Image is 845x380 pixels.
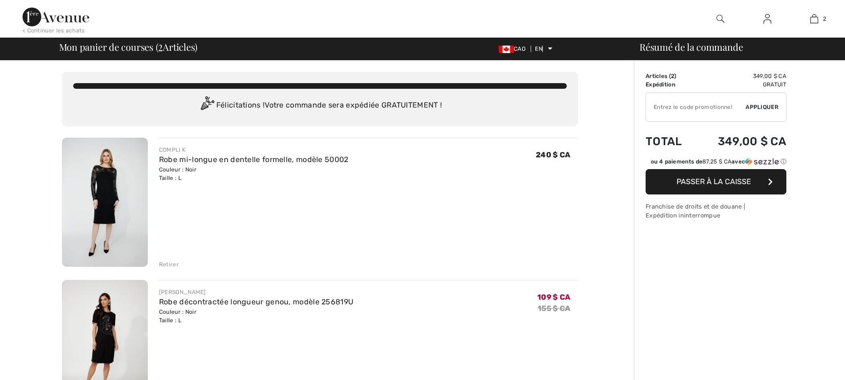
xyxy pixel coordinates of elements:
font: [PERSON_NAME] [159,289,206,295]
font: Appliquer [746,104,778,110]
font: Taille : L [159,317,182,324]
font: Articles ( [646,73,671,79]
font: 109 $ CA [537,293,570,302]
a: Se connecter [756,13,779,25]
img: Sezzle [745,157,779,166]
font: Expédition [646,81,675,88]
font: < Continuer les achats [23,27,85,34]
font: avec [731,158,745,165]
div: ou 4 paiements de87,25 $ CAavecSezzle Cliquez pour en savoir plus sur Sezzle [646,157,786,169]
font: Total [646,135,682,148]
font: 349,00 $ CA [753,73,786,79]
img: Dollar canadien [499,46,514,53]
img: 1ère Avenue [23,8,89,26]
font: Mon panier de courses ( [59,40,159,53]
img: Robe mi-longue en dentelle formelle, modèle 50002 [62,138,148,267]
a: Robe décontractée longueur genou, modèle 256819U [159,297,353,306]
font: Passer à la caisse [677,177,751,186]
img: Mon sac [810,13,818,24]
font: Votre commande sera expédiée GRATUITEMENT ! [265,101,442,109]
font: 87,25 $ CA [702,158,731,165]
font: EN [535,46,542,52]
iframe: Ouvre un widget dans lequel vous pouvez trouver plus d'informations [785,352,836,375]
font: Couleur : Noir [159,309,197,315]
font: CAO [514,46,525,52]
button: Passer à la caisse [646,169,786,194]
font: Résumé de la commande [639,40,743,53]
a: 2 [791,13,837,24]
font: 2 [671,73,674,79]
font: Félicitations ! [216,101,265,109]
font: 155 $ CA [538,304,570,313]
font: 240 $ CA [536,150,570,159]
font: Gratuit [763,81,786,88]
font: 2 [823,16,826,22]
font: ⓘ [781,158,786,165]
font: ) [674,73,676,79]
font: Retirer [159,261,179,268]
font: Franchise de droits et de douane | Expédition ininterrompue [646,203,745,219]
img: Mes informations [763,13,771,24]
img: rechercher sur le site [716,13,724,24]
font: Articles) [163,40,198,53]
font: Taille : L [159,175,182,181]
font: ou 4 paiements de [651,158,702,165]
font: 349,00 $ CA [718,135,786,148]
a: Robe mi-longue en dentelle formelle, modèle 50002 [159,155,349,164]
font: 2 [158,38,163,54]
img: Congratulation2.svg [198,96,216,115]
font: Couleur : Noir [159,166,197,173]
font: COMPLI K [159,147,185,153]
input: Code promotionnel [646,93,746,121]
